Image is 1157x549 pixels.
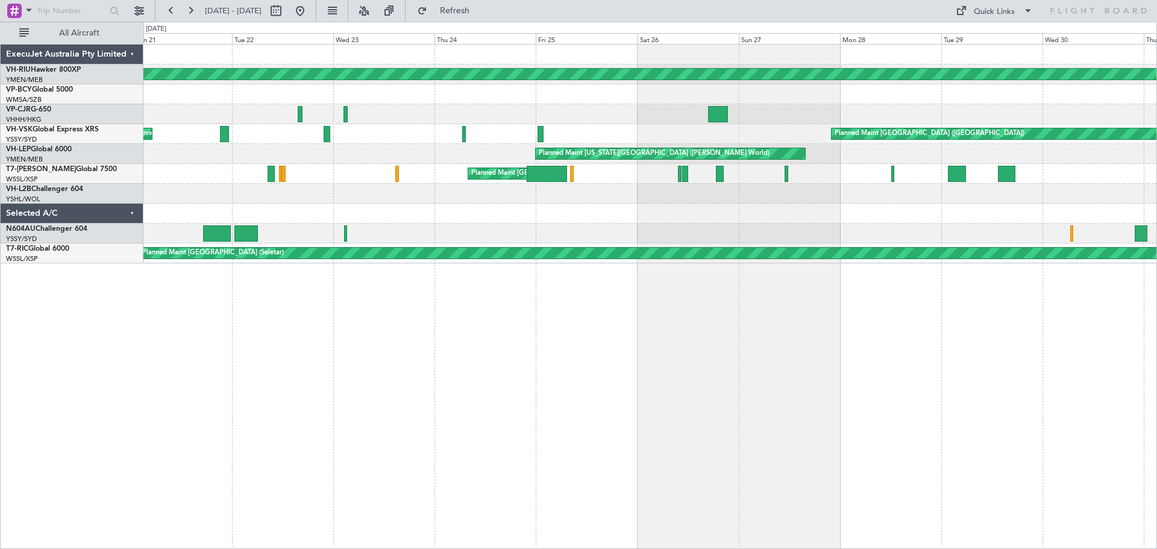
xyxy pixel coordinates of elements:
[6,146,31,153] span: VH-LEP
[638,33,739,44] div: Sat 26
[6,75,43,84] a: YMEN/MEB
[6,245,69,253] a: T7-RICGlobal 6000
[6,126,33,133] span: VH-VSK
[6,86,73,93] a: VP-BCYGlobal 5000
[6,106,31,113] span: VP-CJR
[835,125,1024,143] div: Planned Maint [GEOGRAPHIC_DATA] ([GEOGRAPHIC_DATA])
[6,195,40,204] a: YSHL/WOL
[536,33,637,44] div: Fri 25
[539,145,770,163] div: Planned Maint [US_STATE][GEOGRAPHIC_DATA] ([PERSON_NAME] World)
[6,254,38,263] a: WSSL/XSP
[412,1,484,20] button: Refresh
[6,234,37,243] a: YSSY/SYD
[6,175,38,184] a: WSSL/XSP
[950,1,1039,20] button: Quick Links
[6,245,28,253] span: T7-RIC
[205,5,262,16] span: [DATE] - [DATE]
[6,66,31,74] span: VH-RIU
[6,135,37,144] a: YSSY/SYD
[37,2,106,20] input: Trip Number
[333,33,434,44] div: Wed 23
[739,33,840,44] div: Sun 27
[974,6,1015,18] div: Quick Links
[131,33,232,44] div: Mon 21
[6,186,83,193] a: VH-L2BChallenger 604
[146,24,166,34] div: [DATE]
[6,126,99,133] a: VH-VSKGlobal Express XRS
[6,66,81,74] a: VH-RIUHawker 800XP
[941,33,1043,44] div: Tue 29
[471,165,661,183] div: Planned Maint [GEOGRAPHIC_DATA] ([GEOGRAPHIC_DATA])
[6,166,76,173] span: T7-[PERSON_NAME]
[6,225,36,233] span: N604AU
[6,115,42,124] a: VHHH/HKG
[6,86,32,93] span: VP-BCY
[31,29,127,37] span: All Aircraft
[1043,33,1144,44] div: Wed 30
[434,33,536,44] div: Thu 24
[232,33,333,44] div: Tue 22
[6,155,43,164] a: YMEN/MEB
[840,33,941,44] div: Mon 28
[6,225,87,233] a: N604AUChallenger 604
[430,7,480,15] span: Refresh
[6,146,72,153] a: VH-LEPGlobal 6000
[13,24,131,43] button: All Aircraft
[6,95,42,104] a: WMSA/SZB
[142,244,284,262] div: Planned Maint [GEOGRAPHIC_DATA] (Seletar)
[6,166,117,173] a: T7-[PERSON_NAME]Global 7500
[6,106,51,113] a: VP-CJRG-650
[6,186,31,193] span: VH-L2B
